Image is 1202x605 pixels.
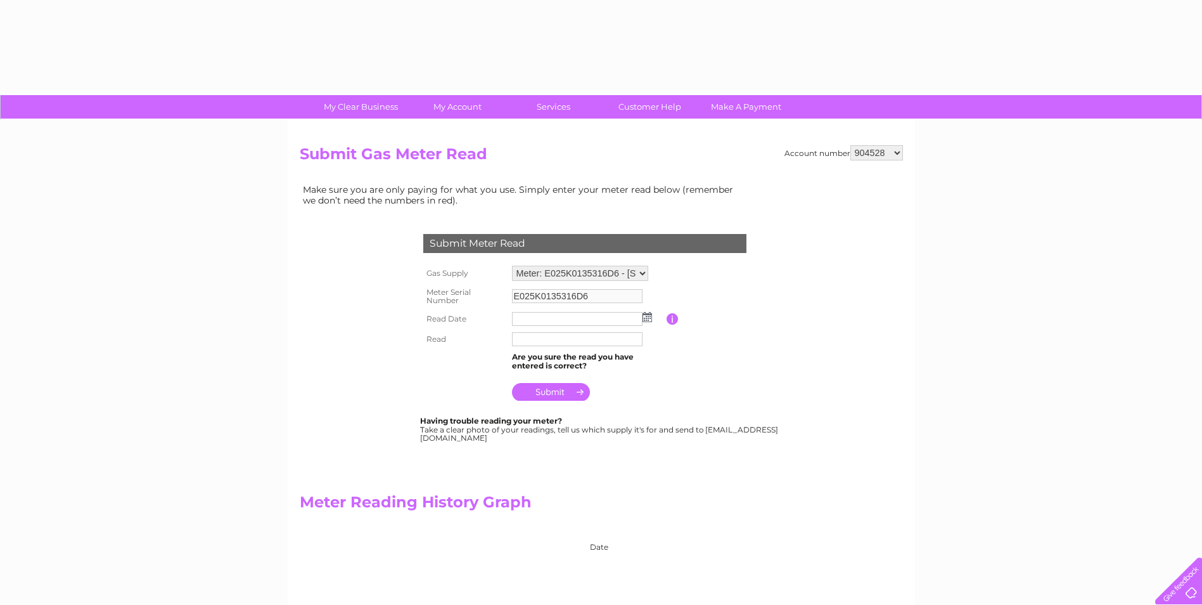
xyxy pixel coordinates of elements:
h2: Submit Gas Meter Read [300,145,903,169]
h2: Meter Reading History Graph [300,493,743,517]
th: Read Date [420,309,509,329]
div: Submit Meter Read [423,234,746,253]
th: Gas Supply [420,263,509,284]
td: Are you sure the read you have entered is correct? [509,349,667,374]
th: Meter Serial Number [420,284,509,309]
td: Make sure you are only paying for what you use. Simply enter your meter read below (remember we d... [300,181,743,208]
input: Submit [512,383,590,401]
a: My Clear Business [309,95,413,119]
a: Make A Payment [694,95,798,119]
a: My Account [405,95,509,119]
a: Customer Help [598,95,702,119]
div: Date [388,530,743,552]
input: Information [667,313,679,325]
th: Read [420,329,509,349]
div: Take a clear photo of your readings, tell us which supply it's for and send to [EMAIL_ADDRESS][DO... [420,417,780,443]
div: Account number [784,145,903,160]
img: ... [643,312,652,322]
a: Services [501,95,606,119]
b: Having trouble reading your meter? [420,416,562,426]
